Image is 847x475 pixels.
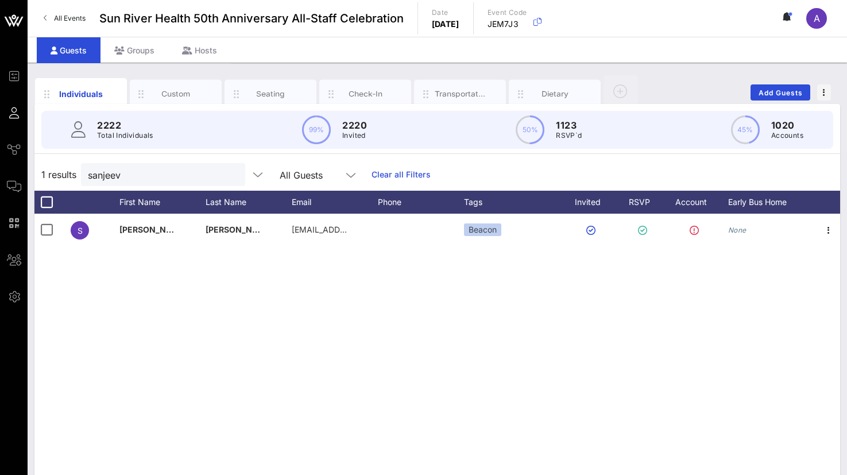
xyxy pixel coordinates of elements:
div: Custom [150,88,202,99]
div: Invited [562,191,625,214]
span: Sun River Health 50th Anniversary All-Staff Celebration [99,10,404,27]
span: [PERSON_NAME] [119,225,187,234]
div: All Guests [280,170,323,180]
p: Total Individuals [97,130,153,141]
span: S [78,226,83,235]
div: Check-In [340,88,391,99]
span: A [814,13,820,24]
div: Email [292,191,378,214]
div: Phone [378,191,464,214]
span: 1 results [41,168,76,181]
div: Dietary [529,88,581,99]
div: Last Name [206,191,292,214]
p: 2222 [97,118,153,132]
div: RSVP [625,191,665,214]
p: Accounts [771,130,803,141]
div: Individuals [56,88,107,100]
div: Account [665,191,728,214]
p: Date [432,7,459,18]
div: Tags [464,191,562,214]
p: RSVP`d [556,130,582,141]
span: All Events [54,14,86,22]
div: Early Bus Home [728,191,814,214]
p: 1020 [771,118,803,132]
p: JEM7J3 [488,18,527,30]
a: Clear all Filters [372,168,431,181]
div: First Name [119,191,206,214]
div: Transportation [435,88,486,99]
div: Groups [100,37,168,63]
p: Event Code [488,7,527,18]
i: None [728,226,747,234]
div: Beacon [464,223,501,236]
span: Add Guests [758,88,803,97]
span: [EMAIL_ADDRESS][DOMAIN_NAME] [292,225,430,234]
div: Hosts [168,37,231,63]
div: A [806,8,827,29]
p: Invited [342,130,367,141]
div: All Guests [273,163,365,186]
span: [PERSON_NAME] [206,225,273,234]
div: Seating [245,88,296,99]
button: Add Guests [751,84,810,101]
p: 2220 [342,118,367,132]
p: [DATE] [432,18,459,30]
div: Guests [37,37,100,63]
a: All Events [37,9,92,28]
p: 1123 [556,118,582,132]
